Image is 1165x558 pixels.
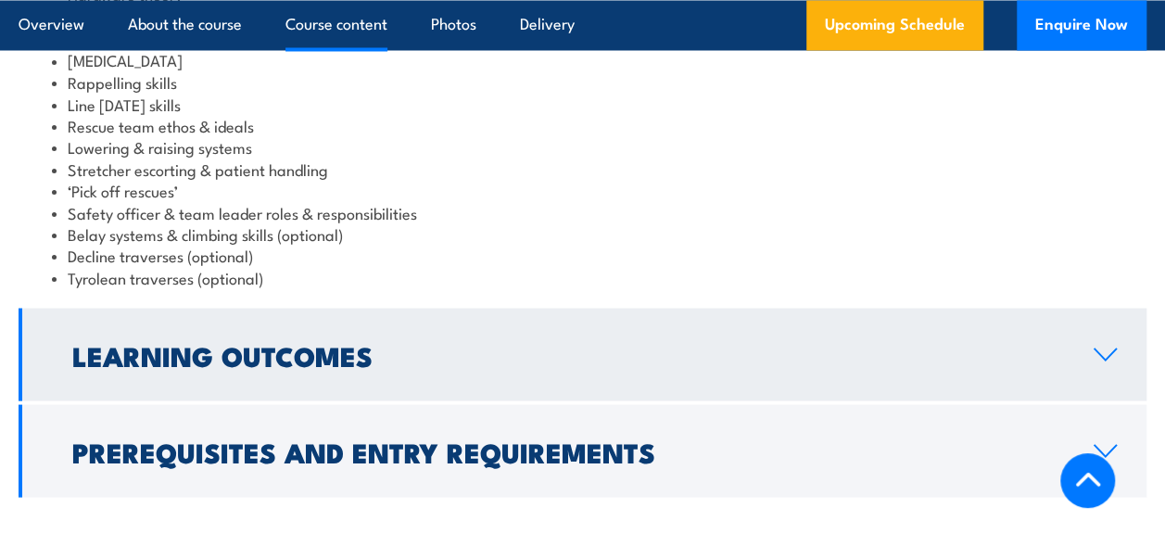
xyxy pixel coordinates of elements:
li: Tyrolean traverses (optional) [52,266,1113,287]
li: [MEDICAL_DATA] [52,49,1113,70]
li: Belay systems & climbing skills (optional) [52,222,1113,244]
li: Safety officer & team leader roles & responsibilities [52,201,1113,222]
h2: Prerequisites and Entry Requirements [72,438,1064,463]
li: Lowering & raising systems [52,135,1113,157]
li: Rescue team ethos & ideals [52,114,1113,135]
li: ‘Pick off rescues’ [52,179,1113,200]
li: Rappelling skills [52,70,1113,92]
a: Prerequisites and Entry Requirements [19,404,1146,497]
a: Learning Outcomes [19,308,1146,400]
h2: Learning Outcomes [72,342,1064,366]
li: Line [DATE] skills [52,93,1113,114]
li: Stretcher escorting & patient handling [52,158,1113,179]
li: Decline traverses (optional) [52,244,1113,265]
